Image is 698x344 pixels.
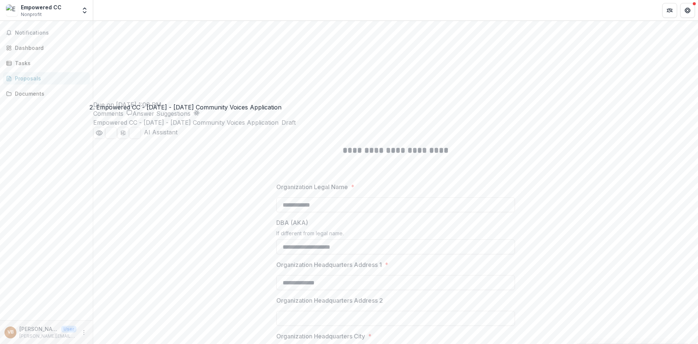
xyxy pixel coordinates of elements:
[79,3,90,18] button: Open entity switcher
[93,109,132,118] button: Comments
[15,90,84,98] div: Documents
[3,42,90,54] a: Dashboard
[93,100,698,109] p: Due on [DATE] 1:00 PM
[96,103,282,112] div: Empowered CC - [DATE] - [DATE] Community Voices Application
[79,328,88,337] button: More
[141,128,177,137] button: AI Assistant
[105,127,117,139] button: download-proposal
[129,127,141,139] button: download-proposal
[19,333,76,340] p: [PERSON_NAME][EMAIL_ADDRESS][DOMAIN_NAME]
[3,72,90,85] a: Proposals
[276,260,382,269] p: Organization Headquarters Address 1
[21,11,42,18] span: Nonprofit
[93,127,105,139] button: Preview 9fe26220-a789-4ab8-b21d-c2f69dcbef3f-0.pdf
[21,3,62,11] div: Empowered CC
[3,57,90,69] a: Tasks
[93,118,279,127] p: Empowered CC - [DATE] - [DATE] Community Voices Application
[662,3,677,18] button: Partners
[15,44,84,52] div: Dashboard
[117,127,129,139] button: download-proposal
[15,74,84,82] div: Proposals
[61,326,76,332] p: User
[282,118,296,127] span: Draft
[15,30,87,36] span: Notifications
[276,296,383,305] p: Organization Headquarters Address 2
[15,59,84,67] div: Tasks
[680,3,695,18] button: Get Help
[276,230,515,239] div: If different from legal name.
[276,332,365,341] p: Organization Headquarters City
[19,325,58,333] p: [PERSON_NAME]
[132,109,199,118] button: Answer Suggestions
[276,218,308,227] p: DBA (AKA)
[6,4,18,16] img: Empowered CC
[3,87,90,100] a: Documents
[3,27,90,39] button: Notifications
[276,182,348,191] p: Organization Legal Name
[7,330,14,335] div: Vanessa Brown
